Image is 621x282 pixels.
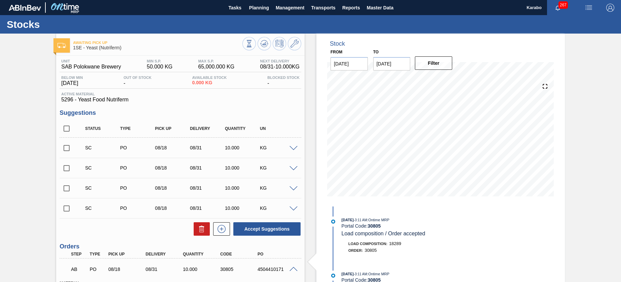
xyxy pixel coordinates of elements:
img: TNhmsLtSVTkK8tSr43FrP2fwEKptu5GPRR3wAAAABJRU5ErkJggg== [9,5,41,11]
div: Delivery [188,126,227,131]
div: 08/31/2025 [188,145,227,150]
div: KG [258,185,297,191]
span: : Ontime MRP [367,272,389,276]
span: 0.000 KG [192,80,227,85]
div: 10.000 [223,165,262,171]
span: 65,000.000 KG [198,64,234,70]
span: Active Material [61,92,300,96]
span: - 3:11 AM [354,218,367,222]
span: MIN S.P. [147,59,173,63]
div: Quantity [223,126,262,131]
div: Type [118,126,157,131]
div: Purchase order [118,205,157,211]
div: 4504410171 [256,267,298,272]
div: KG [258,145,297,150]
label: to [373,50,379,54]
button: Notifications [547,3,569,12]
h1: Stocks [7,20,126,28]
input: mm/dd/yyyy [331,57,368,70]
button: Schedule Inventory [273,37,286,50]
div: 10.000 [223,185,262,191]
p: AB [71,267,87,272]
span: 08/31 - 10.000 KG [260,64,300,70]
div: UN [258,126,297,131]
span: Reports [342,4,360,12]
span: 50.000 KG [147,64,173,70]
div: Suggestion Created [83,185,122,191]
button: Update Chart [258,37,271,50]
h3: Suggestions [60,109,301,116]
span: 267 [558,1,568,9]
span: Order : [348,248,363,252]
button: Accept Suggestions [233,222,301,236]
div: 08/31/2025 [188,205,227,211]
button: Filter [415,56,452,70]
div: Type [88,252,107,256]
div: Portal Code: [342,223,501,229]
div: Purchase order [118,145,157,150]
span: [DATE] [342,272,354,276]
span: : Ontime MRP [367,218,389,222]
span: Available Stock [192,76,227,80]
span: Out Of Stock [123,76,151,80]
span: Awaiting Pick Up [73,41,242,45]
div: 08/18/2025 [153,205,192,211]
div: 10.000 [181,267,223,272]
span: Unit [61,59,121,63]
span: [DATE] [342,218,354,222]
span: 1SE - Yeast (Nutriferm) [73,45,242,50]
div: Purchase order [118,185,157,191]
span: Load Composition : [348,242,387,246]
button: Go to Master Data / General [288,37,301,50]
span: Management [276,4,305,12]
div: - [122,76,153,86]
span: SAB Polokwane Brewery [61,64,121,70]
span: Load composition / Order accepted [342,231,425,236]
span: Tasks [228,4,242,12]
img: Ícone [57,43,66,48]
div: Delivery [144,252,186,256]
div: New suggestion [210,222,230,236]
div: KG [258,205,297,211]
div: Suggestion Created [83,145,122,150]
div: Stock [330,40,345,47]
img: Logout [606,4,614,12]
label: From [331,50,342,54]
span: Below Min [61,76,83,80]
div: 08/31/2025 [144,267,186,272]
span: 5296 - Yeast Food Nutriferm [61,97,300,103]
div: Delete Suggestions [190,222,210,236]
span: Blocked Stock [267,76,300,80]
div: Pick up [153,126,192,131]
div: Purchase order [88,267,107,272]
span: Planning [249,4,269,12]
div: 08/18/2025 [153,185,192,191]
input: mm/dd/yyyy [373,57,411,70]
div: Code [219,252,260,256]
div: 30805 [219,267,260,272]
div: Suggestion Created [83,165,122,171]
img: userActions [585,4,593,12]
div: Suggestion Created [83,205,122,211]
div: Accept Suggestions [230,222,301,236]
div: KG [258,165,297,171]
div: - [266,76,301,86]
div: 08/18/2025 [107,267,148,272]
strong: 30805 [367,223,381,229]
div: 10.000 [223,205,262,211]
span: Next Delivery [260,59,300,63]
span: 30805 [364,248,377,253]
div: Quantity [181,252,223,256]
div: Awaiting Pick Up [69,262,88,277]
img: atual [331,220,335,224]
img: atual [331,274,335,278]
div: PO [256,252,298,256]
span: Master Data [367,4,393,12]
div: Pick up [107,252,148,256]
div: 08/18/2025 [153,165,192,171]
button: Stocks Overview [242,37,256,50]
h3: Orders [60,243,301,250]
div: 08/31/2025 [188,165,227,171]
span: 18289 [389,241,401,246]
span: Transports [311,4,336,12]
